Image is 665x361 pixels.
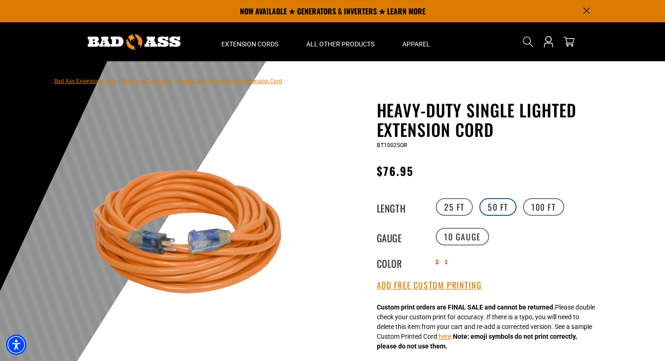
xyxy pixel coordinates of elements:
label: 100 FT [523,198,564,216]
div: Green [445,258,448,266]
a: Bad Ass Extension Cords [54,78,117,84]
img: Bad Ass Extension Cords [88,34,181,50]
strong: Custom print orders are FINAL SALE and cannot be returned. [377,303,555,311]
div: Please double check your custom print for accuracy. If there is a typo, you will need to delete t... [377,303,595,351]
span: All Other Products [306,40,374,48]
span: › [119,78,121,84]
h1: Heavy-Duty Single Lighted Extension Cord [377,100,604,139]
span: Apparel [402,40,430,48]
span: Heavy-Duty Single Lighted Extension Cord [177,78,282,84]
a: Return to Collection [123,78,172,84]
button: here [439,332,451,342]
div: Orange [436,258,439,266]
label: 10 Gauge [436,228,489,245]
summary: Apparel [388,22,444,61]
span: BT10025OR [377,142,407,148]
label: 50 FT [479,198,517,216]
span: $76.95 [377,162,413,179]
legend: Color [377,256,423,268]
strong: Note: emoji symbols do not print correctly, please do not use them. [377,333,577,350]
button: Add Free Custom Printing [377,280,482,290]
legend: Gauge [377,231,423,243]
nav: breadcrumbs [54,75,282,86]
summary: All Other Products [292,22,388,61]
a: Open this option [541,22,556,61]
a: cart [562,36,576,47]
legend: Length [377,201,423,213]
img: orange [82,124,305,348]
div: Accessibility Menu [6,335,26,355]
summary: Search [521,34,536,49]
label: 25 FT [436,198,473,216]
summary: Extension Cords [207,22,292,61]
span: › [174,78,175,84]
span: Extension Cords [221,40,278,48]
